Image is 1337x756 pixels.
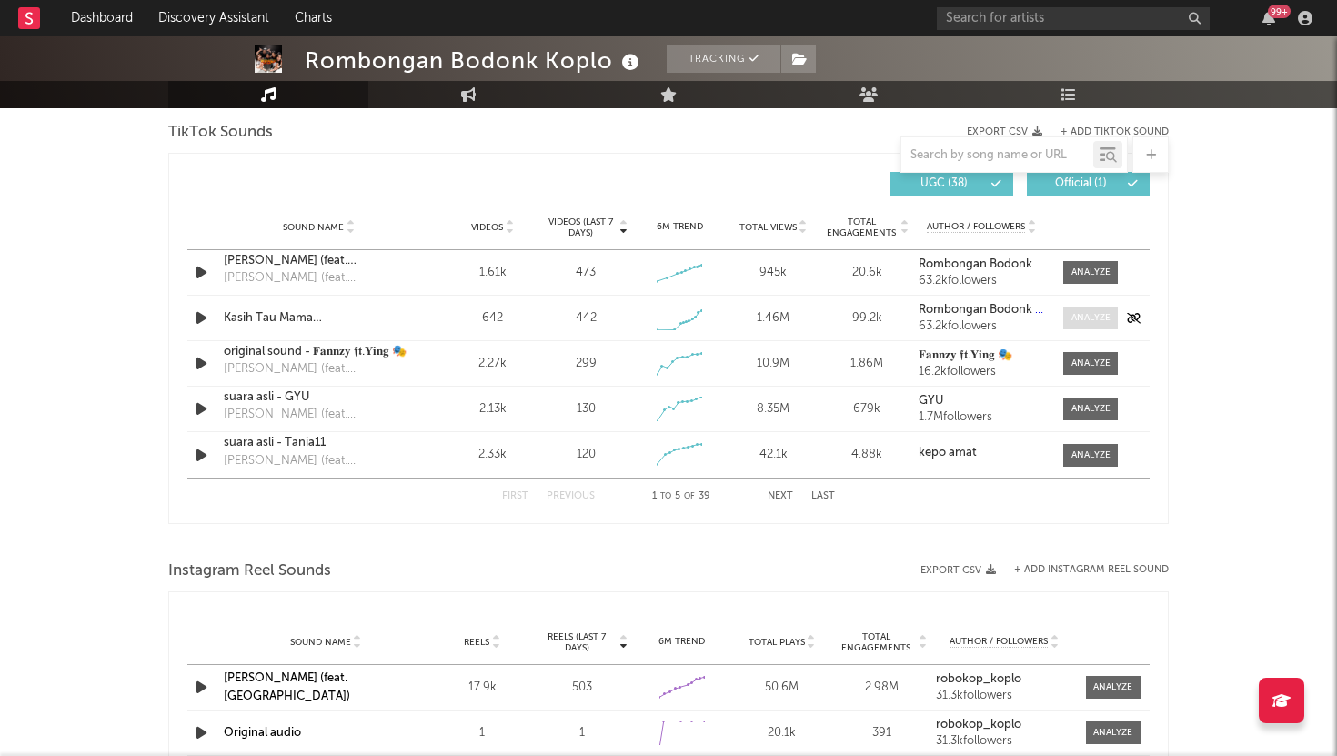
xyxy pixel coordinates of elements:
div: 8.35M [731,400,816,418]
span: Sound Name [283,222,344,233]
button: + Add TikTok Sound [1061,127,1169,137]
button: Tracking [667,45,780,73]
div: 1 [437,724,528,742]
div: + Add Instagram Reel Sound [996,565,1169,575]
div: 1.61k [450,264,535,282]
div: 130 [577,400,596,418]
div: [PERSON_NAME] (feat. [GEOGRAPHIC_DATA]) [224,406,414,424]
input: Search for artists [937,7,1210,30]
span: to [660,492,671,500]
button: Official(1) [1027,172,1150,196]
div: 1.86M [825,355,910,373]
a: robokop_koplo [936,673,1072,686]
strong: GYU [919,395,943,407]
div: 6M Trend [637,635,728,649]
div: 679k [825,400,910,418]
span: Sound Name [290,637,351,648]
strong: Rombongan Bodonk Koplo & Ncumdeui [919,258,1138,270]
div: 10.9M [731,355,816,373]
span: Total Engagements [837,631,917,653]
div: 20.6k [825,264,910,282]
span: Total Plays [749,637,805,648]
button: + Add TikTok Sound [1042,127,1169,137]
span: Instagram Reel Sounds [168,560,331,582]
a: kepo amat [919,447,1045,459]
div: 120 [577,446,596,464]
div: 473 [576,264,596,282]
button: + Add Instagram Reel Sound [1014,565,1169,575]
a: Rombongan Bodonk Koplo & Ncumdeui [919,258,1045,271]
button: UGC(38) [890,172,1013,196]
div: 1.7M followers [919,411,1045,424]
span: Official ( 1 ) [1039,178,1122,189]
div: Rombongan Bodonk Koplo [305,45,644,76]
div: 2.13k [450,400,535,418]
div: 63.2k followers [919,320,1045,333]
div: 99 + [1268,5,1291,18]
button: Export CSV [920,565,996,576]
div: 63.2k followers [919,275,1045,287]
div: 6M Trend [638,220,722,234]
strong: 𝐅𝐚𝐧𝐧𝐳𝐲 𝖋𝖙.𝐘𝐢𝐧𝐠 🎭 [919,349,1012,361]
span: TikTok Sounds [168,122,273,144]
div: 2.98M [837,679,928,697]
div: 1.46M [731,309,816,328]
div: 299 [576,355,597,373]
div: 391 [837,724,928,742]
a: [PERSON_NAME] (feat. [GEOGRAPHIC_DATA]) [224,252,414,270]
strong: kepo amat [919,447,977,459]
button: Previous [547,491,595,501]
a: suara asli - Tania11 [224,434,414,452]
div: 31.3k followers [936,690,1072,702]
span: Reels [464,637,489,648]
div: 31.3k followers [936,735,1072,748]
span: Reels (last 7 days) [537,631,617,653]
div: 42.1k [731,446,816,464]
div: 16.2k followers [919,366,1045,378]
span: Videos [471,222,503,233]
button: First [502,491,528,501]
div: 945k [731,264,816,282]
div: 503 [537,679,628,697]
button: Export CSV [967,126,1042,137]
div: 4.88k [825,446,910,464]
div: 2.27k [450,355,535,373]
div: [PERSON_NAME] (feat. [GEOGRAPHIC_DATA]) [224,269,414,287]
a: GYU [919,395,1045,408]
span: Author / Followers [927,221,1025,233]
div: 1 [537,724,628,742]
span: UGC ( 38 ) [902,178,986,189]
a: Rombongan Bodonk Koplo [919,304,1045,317]
span: of [684,492,695,500]
a: original sound - 𝐅𝐚𝐧𝐧𝐳𝐲 𝖋𝖙.𝐘𝐢𝐧𝐠 🎭 [224,343,414,361]
button: Last [811,491,835,501]
div: 2.33k [450,446,535,464]
div: 1 5 39 [631,486,731,508]
a: Original audio [224,727,301,739]
span: Videos (last 7 days) [544,217,618,238]
a: suara asli - GYU [224,388,414,407]
a: robokop_koplo [936,719,1072,731]
strong: robokop_koplo [936,719,1021,731]
div: 442 [576,309,597,328]
div: [PERSON_NAME] (feat. [GEOGRAPHIC_DATA]) [224,360,414,378]
div: 50.6M [737,679,828,697]
span: Total Views [739,222,797,233]
div: 99.2k [825,309,910,328]
strong: robokop_koplo [936,673,1021,685]
button: 99+ [1262,11,1275,25]
div: 17.9k [437,679,528,697]
strong: Rombongan Bodonk Koplo [919,304,1067,316]
a: [PERSON_NAME] (feat. [GEOGRAPHIC_DATA]) [224,672,350,702]
button: Next [768,491,793,501]
span: Author / Followers [950,636,1048,648]
div: [PERSON_NAME] (feat. [GEOGRAPHIC_DATA]) [224,452,414,470]
a: Kasih Tau Mama ([PERSON_NAME]) [224,309,414,328]
span: Total Engagements [825,217,899,238]
div: 20.1k [737,724,828,742]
